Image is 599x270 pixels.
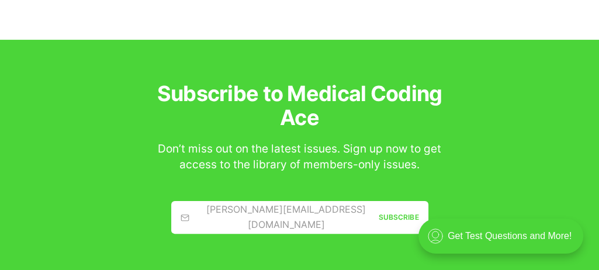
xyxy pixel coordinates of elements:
iframe: portal-trigger [408,213,599,270]
div: [PERSON_NAME][EMAIL_ADDRESS][DOMAIN_NAME] [181,202,379,232]
div: Don’t miss out on the latest issues. Sign up now to get access to the library of members-only iss... [148,141,452,172]
h3: Subscribe to Medical Coding Ace [148,82,452,130]
div: Subscribe [378,212,418,223]
a: [PERSON_NAME][EMAIL_ADDRESS][DOMAIN_NAME] Subscribe [171,201,428,234]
